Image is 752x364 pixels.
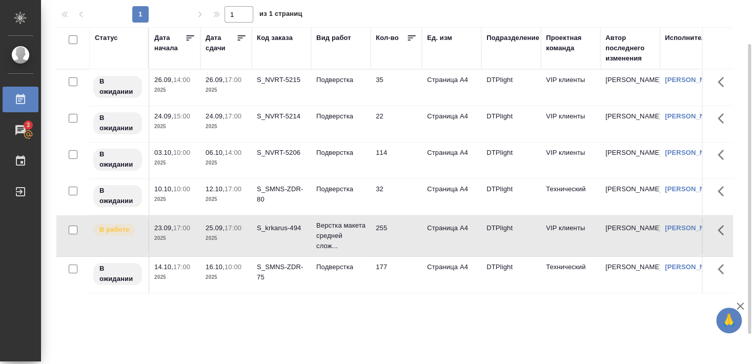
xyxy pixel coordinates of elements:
[481,218,541,254] td: DTPlight
[92,111,143,135] div: Исполнитель назначен, приступать к работе пока рано
[316,220,365,251] p: Верстка макета средней слож...
[257,262,306,282] div: S_SMNS-ZDR-75
[154,194,195,205] p: 2025
[712,179,736,204] button: Здесь прячутся важные кнопки
[546,33,595,53] div: Проектная команда
[206,185,225,193] p: 12.10,
[154,122,195,132] p: 2025
[154,112,173,120] p: 24.09,
[541,106,600,142] td: VIP клиенты
[99,149,136,170] p: В ожидании
[173,112,190,120] p: 15:00
[316,111,365,122] p: Подверстка
[600,106,660,142] td: [PERSON_NAME]
[422,257,481,293] td: Страница А4
[600,143,660,178] td: [PERSON_NAME]
[541,70,600,106] td: VIP клиенты
[316,184,365,194] p: Подверстка
[3,117,38,143] a: 3
[376,33,399,43] div: Кол-во
[206,233,247,244] p: 2025
[541,218,600,254] td: VIP клиенты
[422,106,481,142] td: Страница А4
[154,33,185,53] div: Дата начала
[257,148,306,158] div: S_NVRT-5206
[605,33,655,64] div: Автор последнего изменения
[206,272,247,282] p: 2025
[665,185,722,193] a: [PERSON_NAME]
[206,122,247,132] p: 2025
[712,218,736,242] button: Здесь прячутся важные кнопки
[486,33,539,43] div: Подразделение
[95,33,118,43] div: Статус
[154,263,173,271] p: 14.10,
[206,112,225,120] p: 24.09,
[600,257,660,293] td: [PERSON_NAME]
[422,179,481,215] td: Страница А4
[665,33,710,43] div: Исполнитель
[99,76,136,97] p: В ожидании
[225,185,241,193] p: 17:00
[206,194,247,205] p: 2025
[154,272,195,282] p: 2025
[665,149,722,156] a: [PERSON_NAME]
[481,257,541,293] td: DTPlight
[712,143,736,167] button: Здесь прячутся важные кнопки
[712,70,736,94] button: Здесь прячутся важные кнопки
[99,113,136,133] p: В ожидании
[99,225,129,235] p: В работе
[257,223,306,233] div: S_krkarus-494
[154,85,195,95] p: 2025
[154,185,173,193] p: 10.10,
[206,149,225,156] p: 06.10,
[371,257,422,293] td: 177
[206,263,225,271] p: 16.10,
[225,76,241,84] p: 17:00
[173,263,190,271] p: 17:00
[422,143,481,178] td: Страница А4
[154,233,195,244] p: 2025
[665,112,722,120] a: [PERSON_NAME]
[371,218,422,254] td: 255
[154,224,173,232] p: 23.09,
[206,158,247,168] p: 2025
[712,257,736,281] button: Здесь прячутся важные кнопки
[371,179,422,215] td: 32
[154,149,173,156] p: 03.10,
[154,76,173,84] p: 26.09,
[225,224,241,232] p: 17:00
[316,262,365,272] p: Подверстка
[257,184,306,205] div: S_SMNS-ZDR-80
[257,75,306,85] div: S_NVRT-5215
[720,310,738,331] span: 🙏
[371,143,422,178] td: 114
[225,149,241,156] p: 14:00
[371,106,422,142] td: 22
[371,70,422,106] td: 35
[173,76,190,84] p: 14:00
[665,224,722,232] a: [PERSON_NAME]
[225,112,241,120] p: 17:00
[481,70,541,106] td: DTPlight
[481,179,541,215] td: DTPlight
[99,186,136,206] p: В ожидании
[173,149,190,156] p: 10:00
[206,76,225,84] p: 26.09,
[600,70,660,106] td: [PERSON_NAME]
[20,120,36,130] span: 3
[206,224,225,232] p: 25.09,
[481,106,541,142] td: DTPlight
[665,263,722,271] a: [PERSON_NAME]
[712,106,736,131] button: Здесь прячутся важные кнопки
[206,33,236,53] div: Дата сдачи
[99,264,136,284] p: В ожидании
[316,33,351,43] div: Вид работ
[600,179,660,215] td: [PERSON_NAME]
[154,158,195,168] p: 2025
[422,70,481,106] td: Страница А4
[257,33,293,43] div: Код заказа
[481,143,541,178] td: DTPlight
[665,76,722,84] a: [PERSON_NAME]
[259,8,302,23] span: из 1 страниц
[541,257,600,293] td: Технический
